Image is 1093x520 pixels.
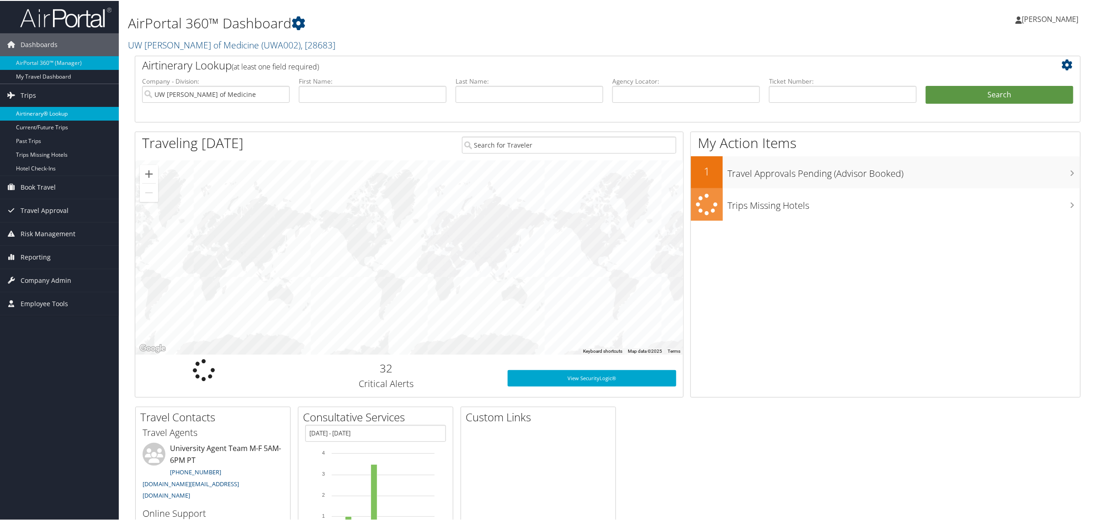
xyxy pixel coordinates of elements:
[691,155,1080,187] a: 1Travel Approvals Pending (Advisor Booked)
[21,32,58,55] span: Dashboards
[138,342,168,354] img: Google
[466,409,615,424] h2: Custom Links
[128,38,335,50] a: UW [PERSON_NAME] of Medicine
[583,347,622,354] button: Keyboard shortcuts
[691,133,1080,152] h1: My Action Items
[322,470,325,476] tspan: 3
[128,13,768,32] h1: AirPortal 360™ Dashboard
[322,512,325,518] tspan: 1
[769,76,917,85] label: Ticket Number:
[322,449,325,455] tspan: 4
[727,162,1080,179] h3: Travel Approvals Pending (Advisor Booked)
[170,467,221,475] a: [PHONE_NUMBER]
[142,76,290,85] label: Company - Division:
[628,348,662,353] span: Map data ©2025
[301,38,335,50] span: , [ 28683 ]
[21,83,36,106] span: Trips
[612,76,760,85] label: Agency Locator:
[691,187,1080,220] a: Trips Missing Hotels
[142,133,244,152] h1: Traveling [DATE]
[21,175,56,198] span: Book Travel
[668,348,680,353] a: Terms (opens in new tab)
[1015,5,1088,32] a: [PERSON_NAME]
[138,442,288,503] li: University Agent Team M-F 5AM-6PM PT
[456,76,603,85] label: Last Name:
[462,136,677,153] input: Search for Traveler
[138,342,168,354] a: Open this area in Google Maps (opens a new window)
[143,479,239,499] a: [DOMAIN_NAME][EMAIL_ADDRESS][DOMAIN_NAME]
[21,268,71,291] span: Company Admin
[20,6,111,27] img: airportal-logo.png
[232,61,319,71] span: (at least one field required)
[1022,13,1078,23] span: [PERSON_NAME]
[926,85,1073,103] button: Search
[279,360,494,375] h2: 32
[143,506,283,519] h3: Online Support
[508,369,677,386] a: View SecurityLogic®
[727,194,1080,211] h3: Trips Missing Hotels
[279,377,494,389] h3: Critical Alerts
[691,163,723,178] h2: 1
[140,183,158,201] button: Zoom out
[303,409,453,424] h2: Consultative Services
[261,38,301,50] span: ( UWA002 )
[21,292,68,314] span: Employee Tools
[322,491,325,497] tspan: 2
[21,245,51,268] span: Reporting
[299,76,446,85] label: First Name:
[21,222,75,244] span: Risk Management
[142,57,995,72] h2: Airtinerary Lookup
[140,409,290,424] h2: Travel Contacts
[21,198,69,221] span: Travel Approval
[143,425,283,438] h3: Travel Agents
[140,164,158,182] button: Zoom in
